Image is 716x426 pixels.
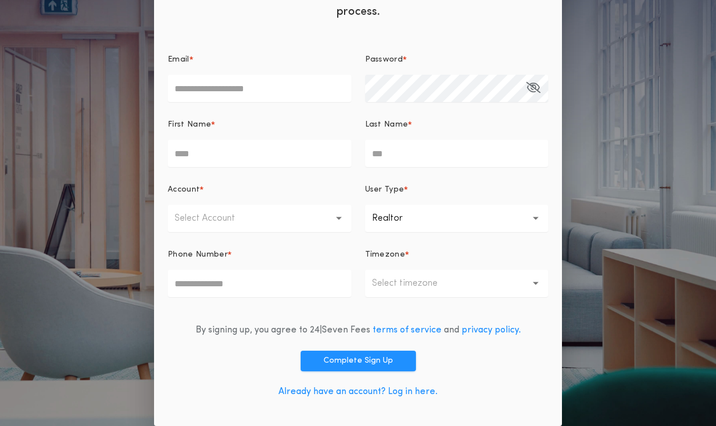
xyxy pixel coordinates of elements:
[372,212,421,225] p: Realtor
[365,184,404,196] p: User Type
[168,54,189,66] p: Email
[168,119,211,131] p: First Name
[365,54,403,66] p: Password
[365,249,406,261] p: Timezone
[168,249,228,261] p: Phone Number
[168,75,351,102] input: Email*
[365,270,549,297] button: Select timezone
[168,140,351,167] input: First Name*
[526,75,540,102] button: Password*
[278,387,438,396] a: Already have an account? Log in here.
[373,326,442,335] a: terms of service
[365,119,408,131] p: Last Name
[301,351,416,371] button: Complete Sign Up
[168,205,351,232] button: Select Account
[462,326,521,335] a: privacy policy.
[168,184,200,196] p: Account
[365,140,549,167] input: Last Name*
[365,205,549,232] button: Realtor
[175,212,253,225] p: Select Account
[196,323,521,337] div: By signing up, you agree to 24|Seven Fees and
[365,75,549,102] input: Password*
[168,270,351,297] input: Phone Number*
[372,277,456,290] p: Select timezone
